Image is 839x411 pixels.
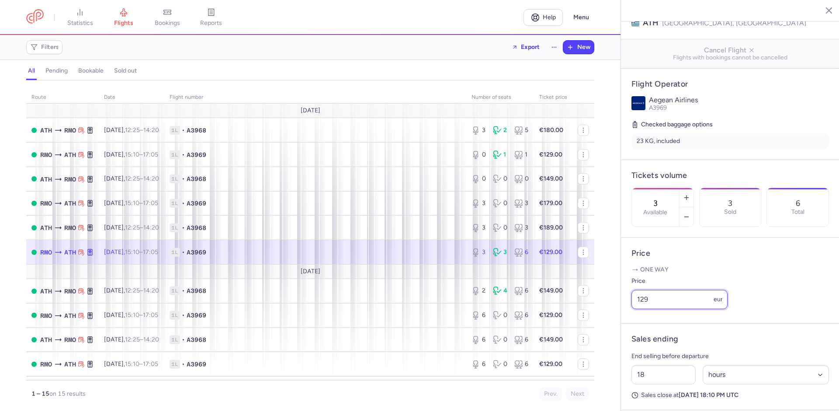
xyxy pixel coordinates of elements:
span: 1L [170,311,180,320]
time: 15:10 [125,311,139,319]
span: [DATE], [104,151,158,158]
p: One way [631,265,829,274]
span: statistics [67,19,93,27]
time: 17:05 [143,199,158,207]
input: --- [631,290,728,309]
span: RMO [40,247,52,257]
label: Price [631,276,728,286]
span: [DATE] [301,268,320,275]
span: on 15 results [49,390,86,397]
span: RMO [40,311,52,320]
div: 0 [493,199,507,208]
div: 6 [514,335,529,344]
div: 0 [493,335,507,344]
span: A3969 [649,104,667,111]
time: 12:25 [125,175,140,182]
div: 3 [493,248,507,257]
span: RMO [64,223,76,233]
button: New [563,41,594,54]
span: Export [521,44,540,50]
span: [DATE], [104,311,158,319]
span: • [182,150,185,159]
div: 3 [514,199,529,208]
time: 15:10 [125,248,139,256]
span: – [125,311,158,319]
span: ATH [40,125,52,135]
label: Available [643,209,667,216]
p: 3 [728,199,732,208]
input: ## [631,365,696,384]
time: 15:10 [125,199,139,207]
div: 2 [472,286,486,295]
div: 6 [514,248,529,257]
span: A3969 [187,360,206,369]
button: Prev. [539,387,562,401]
span: – [125,287,159,294]
th: date [99,91,164,104]
span: ATH [40,286,52,296]
span: ATH [40,223,52,233]
div: 6 [472,335,486,344]
time: 12:25 [125,224,140,231]
span: A3968 [187,223,206,232]
span: [DATE] [301,107,320,114]
span: • [182,311,185,320]
time: 15:10 [125,360,139,368]
span: • [182,248,185,257]
strong: €149.00 [539,175,563,182]
span: – [125,151,158,158]
th: number of seats [466,91,534,104]
span: [DATE], [104,360,158,368]
span: 1L [170,248,180,257]
span: 1L [170,150,180,159]
th: Ticket price [534,91,572,104]
span: [GEOGRAPHIC_DATA], [GEOGRAPHIC_DATA] [662,17,806,28]
div: 3 [514,223,529,232]
strong: €129.00 [539,311,562,319]
span: 1L [170,174,180,183]
span: – [125,126,159,134]
h5: Checked baggage options [631,119,829,130]
span: Cancel Flight [628,46,832,54]
span: ATH [64,311,76,320]
img: Aegean Airlines logo [631,96,645,110]
h4: all [28,67,35,75]
div: 6 [472,311,486,320]
div: 1 [514,150,529,159]
span: Filters [41,44,59,51]
time: 15:10 [125,151,139,158]
a: Help [524,9,563,26]
p: Sold [724,209,736,216]
strong: €129.00 [539,248,562,256]
time: 14:20 [143,126,159,134]
span: [DATE], [104,199,158,207]
span: RMO [64,335,76,345]
span: Help [543,14,556,21]
span: – [125,360,158,368]
strong: €149.00 [539,287,563,294]
span: • [182,199,185,208]
strong: [DATE] 18:10 PM UTC [679,391,738,399]
div: 0 [472,174,486,183]
time: 14:20 [143,336,159,343]
h4: Sales ending [631,334,678,344]
div: 2 [493,126,507,135]
span: A3968 [187,174,206,183]
span: – [125,175,159,182]
div: 0 [514,174,529,183]
span: A3969 [187,248,206,257]
span: ATH [64,199,76,208]
span: • [182,335,185,344]
div: 0 [493,174,507,183]
div: 6 [514,360,529,369]
span: ATH [64,150,76,160]
div: 3 [472,223,486,232]
a: CitizenPlane red outlined logo [26,9,44,25]
span: ATH [40,174,52,184]
a: bookings [146,8,189,27]
span: 1L [170,335,180,344]
span: 1L [170,360,180,369]
div: 6 [514,286,529,295]
span: A3969 [187,150,206,159]
span: [DATE], [104,175,159,182]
